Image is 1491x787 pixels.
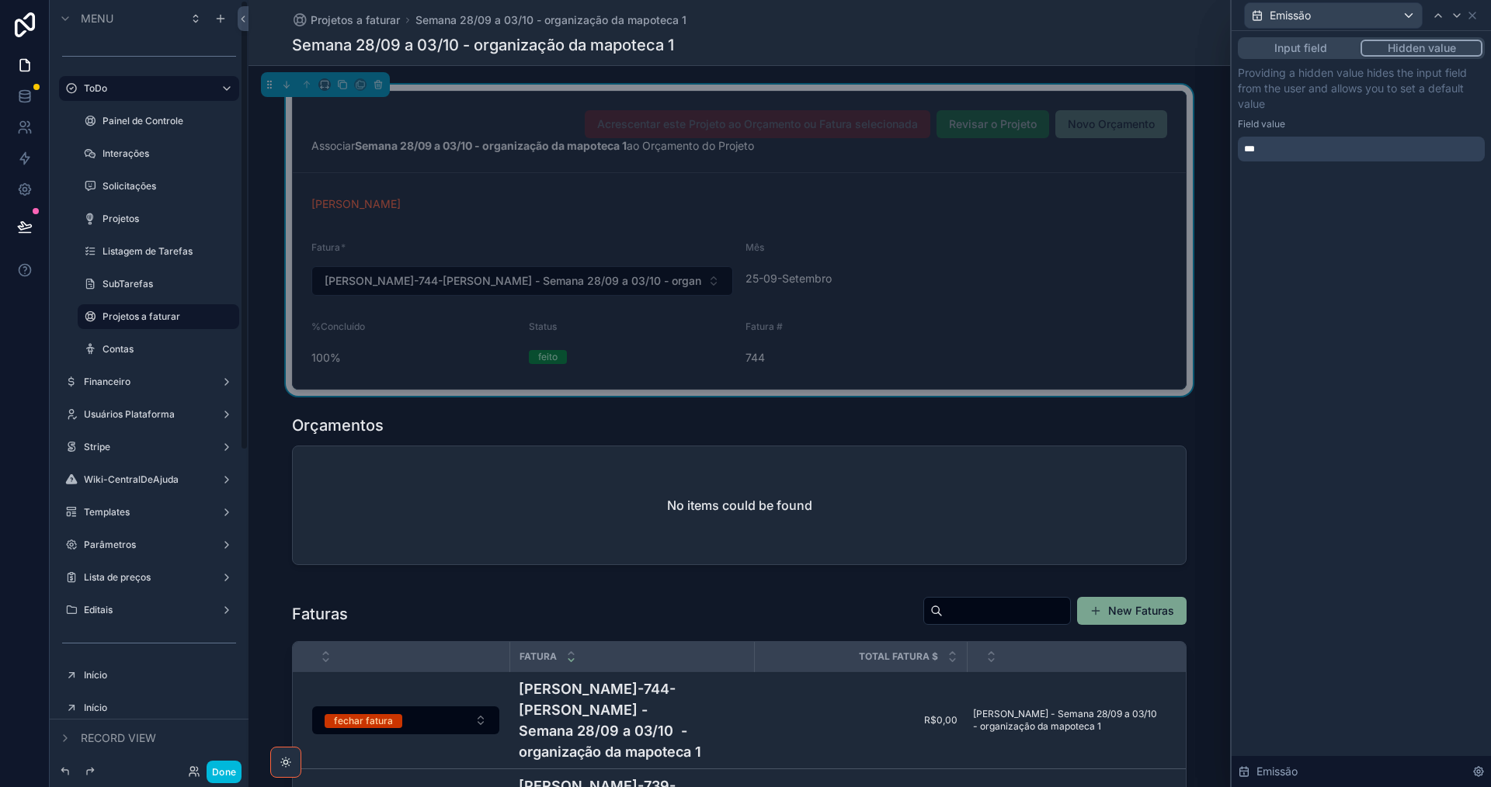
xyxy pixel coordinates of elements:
[325,273,701,289] span: [PERSON_NAME]-744-[PERSON_NAME] - Semana 28/09 a 03/10 - organização da mapoteca 1
[520,650,557,663] span: Fatura
[84,473,208,486] label: Wiki-CentralDeAjuda
[1238,118,1285,130] label: Field value
[311,266,733,296] button: Select Button
[292,34,674,56] h1: Semana 28/09 a 03/10 - organização da mapoteca 1
[311,12,400,28] span: Projetos a faturar
[103,180,230,192] label: Solicitações
[84,539,208,551] label: Parâmetros
[1238,65,1485,112] p: Providing a hidden value hides the input field from the user and allows you to set a default value
[81,11,113,26] span: Menu
[745,350,951,366] span: 744
[311,139,754,152] span: Associar ao Orçamento do Projeto
[103,115,230,127] label: Painel de Controle
[103,343,230,355] label: Contas
[84,376,208,388] label: Financeiro
[745,241,764,253] span: Mês
[529,321,557,332] span: Status
[207,761,242,783] button: Done
[415,12,686,28] a: Semana 28/09 a 03/10 - organização da mapoteca 1
[84,82,208,95] label: ToDo
[84,669,230,681] label: Início
[311,241,340,253] span: Fatura
[1256,764,1298,779] span: Emissão
[311,350,516,366] span: 100%
[745,321,783,332] span: Fatura #
[355,139,627,152] strong: Semana 28/09 a 03/10 - organização da mapoteca 1
[745,271,1167,286] span: 25-09-Setembro
[1361,40,1482,57] button: Hidden value
[1270,8,1311,23] span: Emissão
[103,245,230,258] label: Listagem de Tarefas
[81,730,156,746] span: Record view
[1240,40,1361,57] button: Input field
[1244,2,1423,29] button: Emissão
[84,702,230,714] label: Início
[84,441,208,453] label: Stripe
[859,650,938,663] span: Total Fatura $
[103,310,230,323] label: Projetos a faturar
[292,12,400,28] a: Projetos a faturar
[84,506,208,518] label: Templates
[311,321,365,332] span: %Concluído
[84,571,208,584] label: Lista de preços
[311,196,401,212] a: [PERSON_NAME]
[103,278,230,290] label: SubTarefas
[538,350,558,364] div: feito
[84,408,208,421] label: Usuários Plataforma
[103,213,230,225] label: Projetos
[103,147,230,160] label: Interações
[84,604,208,616] label: Editais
